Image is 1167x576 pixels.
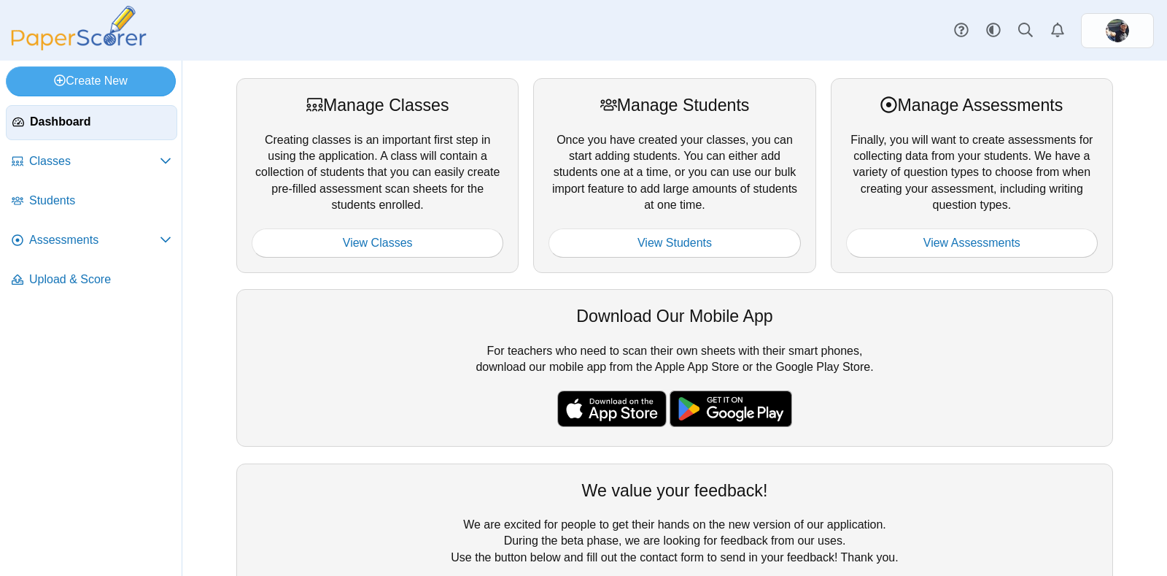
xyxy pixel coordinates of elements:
div: For teachers who need to scan their own sheets with their smart phones, download our mobile app f... [236,289,1113,447]
div: Download Our Mobile App [252,304,1098,328]
div: Manage Students [548,93,800,117]
img: apple-store-badge.svg [557,391,667,427]
div: Manage Assessments [846,93,1098,117]
a: PaperScorer [6,40,152,53]
a: Alerts [1042,15,1074,47]
a: ps.UbxoEbGB7O8jyuZL [1081,13,1154,48]
a: Upload & Score [6,263,177,298]
a: Students [6,184,177,219]
span: Classes [29,153,160,169]
a: View Classes [252,229,503,258]
img: PaperScorer [6,6,152,50]
a: Assessments [6,223,177,258]
img: google-play-badge.png [670,391,792,427]
a: View Assessments [846,229,1098,258]
a: Create New [6,66,176,96]
span: Students [29,193,171,209]
a: Dashboard [6,105,177,140]
a: View Students [548,229,800,258]
div: Manage Classes [252,93,503,117]
div: Once you have created your classes, you can start adding students. You can either add students on... [533,78,815,273]
span: Upload & Score [29,272,171,288]
span: Dashboard [30,114,171,130]
div: Finally, you will want to create assessments for collecting data from your students. We have a va... [831,78,1113,273]
a: Classes [6,145,177,180]
div: Creating classes is an important first step in using the application. A class will contain a coll... [236,78,519,273]
span: Max Newill [1106,19,1129,42]
img: ps.UbxoEbGB7O8jyuZL [1106,19,1129,42]
span: Assessments [29,232,160,248]
div: We value your feedback! [252,479,1098,502]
